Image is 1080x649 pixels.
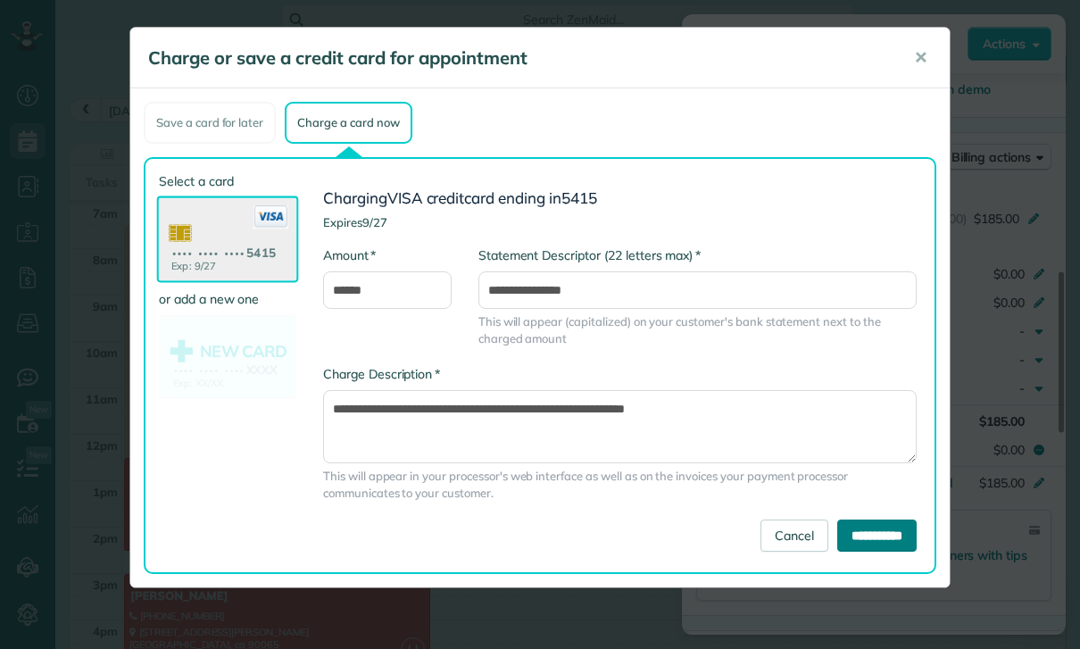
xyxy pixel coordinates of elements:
span: This will appear in your processor's web interface as well as on the invoices your payment proces... [323,468,917,502]
label: Amount [323,246,376,264]
h4: Expires [323,216,917,229]
span: VISA [387,188,423,207]
label: Statement Descriptor (22 letters max) [478,246,701,264]
h5: Charge or save a credit card for appointment [148,46,889,71]
span: credit [427,188,465,207]
a: Cancel [760,520,828,552]
label: or add a new one [159,290,296,308]
h3: Charging card ending in [323,190,917,207]
span: This will appear (capitalized) on your customer's bank statement next to the charged amount [478,313,917,347]
label: Select a card [159,172,296,190]
span: 9/27 [362,215,387,229]
span: 5415 [561,188,597,207]
span: ✕ [914,47,927,68]
label: Charge Description [323,365,440,383]
div: Charge a card now [285,102,411,144]
div: Save a card for later [144,102,276,144]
